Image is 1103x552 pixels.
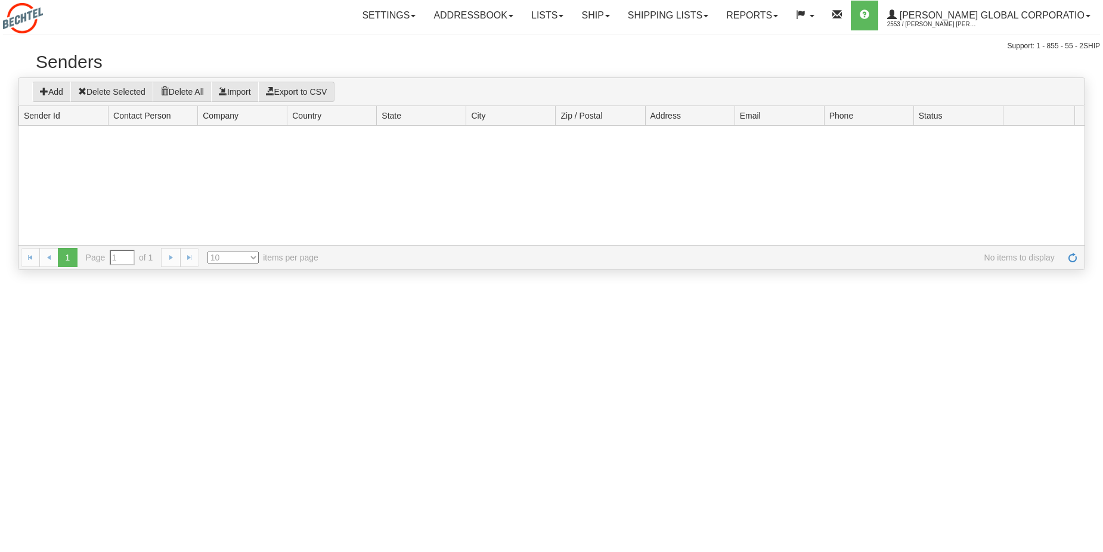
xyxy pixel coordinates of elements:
span: State [382,110,401,122]
button: Delete Selected [70,82,153,102]
a: Shipping lists [619,1,717,30]
span: Address [650,110,681,122]
a: Addressbook [425,1,522,30]
span: [PERSON_NAME] Global Corporatio [897,10,1085,20]
span: Sender Id [24,110,60,122]
span: Page of 1 [86,250,153,265]
span: Email [740,110,761,122]
span: 2553 / [PERSON_NAME] [PERSON_NAME] [887,18,977,30]
a: Ship [572,1,618,30]
button: Delete All [153,82,212,102]
span: Company [203,110,238,122]
a: Reports [717,1,787,30]
span: items per page [207,252,318,263]
span: Contact Person [113,110,171,122]
span: Zip / Postal [560,110,602,122]
a: Refresh [1063,248,1082,267]
a: [PERSON_NAME] Global Corporatio 2553 / [PERSON_NAME] [PERSON_NAME] [878,1,1099,30]
span: 1 [58,248,77,267]
span: Country [292,110,321,122]
button: Import [211,82,259,102]
span: Status [919,110,943,122]
span: No items to display [335,252,1055,263]
div: grid toolbar [18,78,1085,106]
span: Phone [829,110,853,122]
div: Support: 1 - 855 - 55 - 2SHIP [3,41,1100,51]
img: logo2553.jpg [3,3,43,33]
a: Settings [353,1,425,30]
button: Export to CSV [258,82,335,102]
button: Add [32,82,71,102]
h2: Senders [36,52,1067,72]
span: City [471,110,485,122]
a: Lists [522,1,572,30]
